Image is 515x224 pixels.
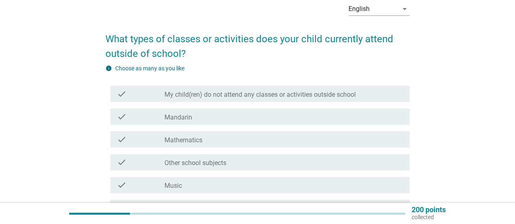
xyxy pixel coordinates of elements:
i: check [117,112,127,122]
div: English [348,5,370,13]
i: check [117,89,127,99]
label: Mathematics [164,136,202,144]
p: collected [412,213,446,221]
label: My child(ren) do not attend any classes or activities outside school [164,91,356,99]
i: check [117,135,127,144]
label: Music [164,182,182,190]
label: Mandarin [164,113,192,122]
label: Choose as many as you like [115,65,184,72]
p: 200 points [412,206,446,213]
i: info [105,65,112,72]
label: Other school subjects [164,159,226,167]
i: arrow_drop_down [400,4,410,14]
h2: What types of classes or activities does your child currently attend outside of school? [105,24,410,61]
i: check [117,157,127,167]
i: check [117,180,127,190]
